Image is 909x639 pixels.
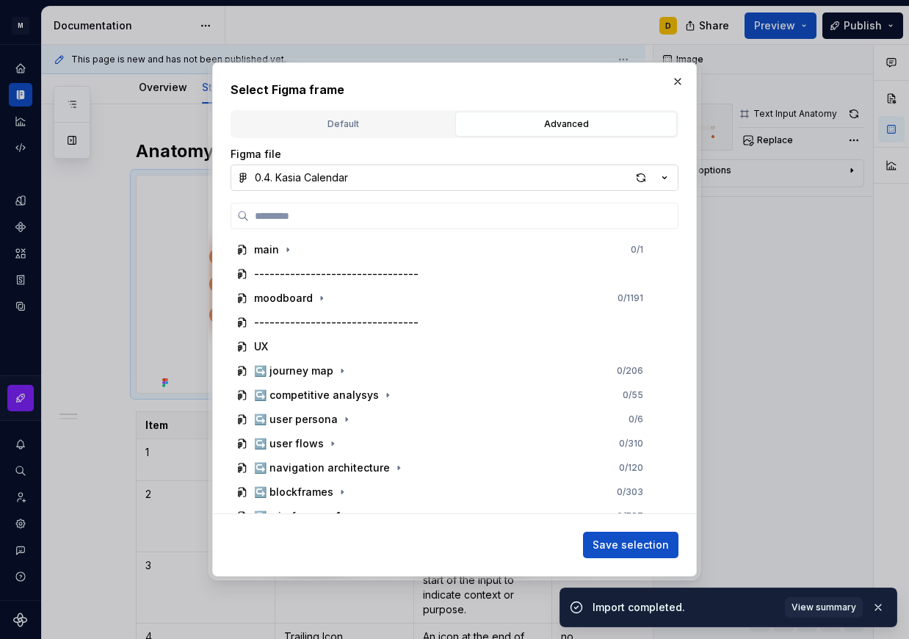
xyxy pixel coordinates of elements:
[237,117,449,131] div: Default
[460,117,672,131] div: Advanced
[593,600,776,615] div: Import completed.
[254,461,390,475] div: ↪️ navigation architecture
[254,242,279,257] div: main
[792,602,856,613] span: View summary
[629,414,643,425] div: 0 / 6
[623,389,643,401] div: 0 / 55
[617,365,643,377] div: 0 / 206
[254,364,333,378] div: ↪️ journey map
[785,597,863,618] button: View summary
[254,436,324,451] div: ↪️ user flows
[255,170,348,185] div: 0.4. Kasia Calendar
[593,538,669,552] span: Save selection
[231,81,678,98] h2: Select Figma frame
[617,510,643,522] div: 0 / 787
[619,438,643,450] div: 0 / 310
[254,485,333,499] div: ↪️ blockframes
[618,292,643,304] div: 0 / 1191
[254,315,419,330] div: --------------------------------
[254,412,338,427] div: ↪️ user persona
[254,267,419,281] div: --------------------------------
[254,291,313,306] div: moodboard
[254,339,268,354] div: UX
[254,388,379,402] div: ↪️ competitive analysys
[631,244,643,256] div: 0 / 1
[619,462,643,474] div: 0 / 120
[231,147,281,162] label: Figma file
[254,509,341,524] div: ↪️ wireframes v1
[617,486,643,498] div: 0 / 303
[231,165,678,191] button: 0.4. Kasia Calendar
[583,532,678,558] button: Save selection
